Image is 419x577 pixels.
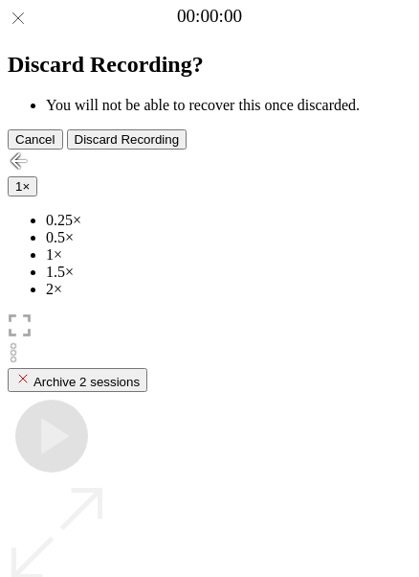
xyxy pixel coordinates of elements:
li: 2× [46,281,411,298]
li: 1× [46,246,411,264]
div: Archive 2 sessions [15,371,140,389]
li: 0.5× [46,229,411,246]
li: 0.25× [46,212,411,229]
button: 1× [8,176,37,196]
span: 1 [15,179,22,194]
li: 1.5× [46,264,411,281]
a: 00:00:00 [177,6,242,27]
h2: Discard Recording? [8,52,411,78]
button: Discard Recording [67,129,187,150]
li: You will not be able to recover this once discarded. [46,97,411,114]
button: Cancel [8,129,63,150]
button: Archive 2 sessions [8,368,147,392]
